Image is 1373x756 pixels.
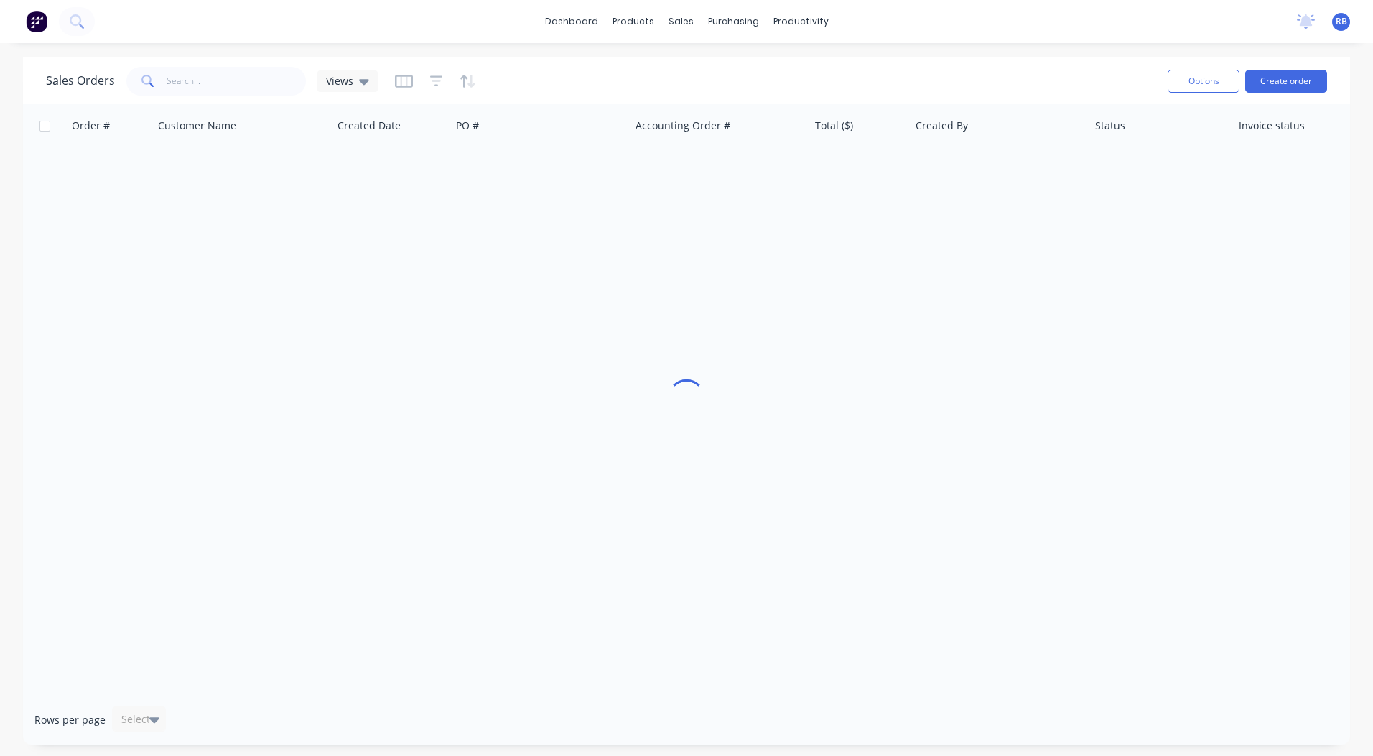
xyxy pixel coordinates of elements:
[158,119,236,133] div: Customer Name
[636,119,730,133] div: Accounting Order #
[766,11,836,32] div: productivity
[46,74,115,88] h1: Sales Orders
[34,713,106,727] span: Rows per page
[26,11,47,32] img: Factory
[1168,70,1239,93] button: Options
[456,119,479,133] div: PO #
[121,712,159,727] div: Select...
[167,67,307,96] input: Search...
[1336,15,1347,28] span: RB
[605,11,661,32] div: products
[701,11,766,32] div: purchasing
[815,119,853,133] div: Total ($)
[916,119,968,133] div: Created By
[1095,119,1125,133] div: Status
[338,119,401,133] div: Created Date
[538,11,605,32] a: dashboard
[1245,70,1327,93] button: Create order
[1239,119,1305,133] div: Invoice status
[661,11,701,32] div: sales
[326,73,353,88] span: Views
[72,119,110,133] div: Order #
